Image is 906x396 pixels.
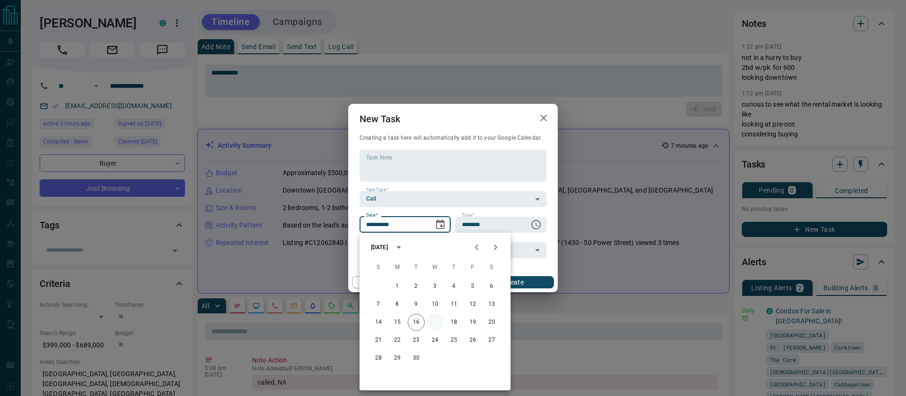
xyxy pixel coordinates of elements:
div: [DATE] [371,243,388,252]
h2: New Task [348,104,411,134]
label: Time [462,212,474,219]
button: 2 [408,278,425,295]
span: Tuesday [408,258,425,277]
button: 16 [408,314,425,331]
button: calendar view is open, switch to year view [391,239,407,255]
button: 26 [464,332,481,349]
p: Creating a task here will automatically add it to your Google Calendar. [360,134,546,142]
button: 4 [445,278,462,295]
span: Wednesday [427,258,444,277]
button: 18 [445,314,462,331]
button: 6 [483,278,500,295]
button: Choose time, selected time is 2:00 PM [527,215,545,234]
span: Thursday [445,258,462,277]
button: 25 [445,332,462,349]
button: 30 [408,350,425,367]
button: 10 [427,296,444,313]
button: 1 [389,278,406,295]
button: 15 [389,314,406,331]
button: Choose date, selected date is Sep 17, 2025 [431,215,450,234]
label: Date [366,212,378,219]
button: 19 [464,314,481,331]
button: 9 [408,296,425,313]
button: 28 [370,350,387,367]
button: Cancel [352,276,433,288]
button: Create [473,276,554,288]
button: 8 [389,296,406,313]
button: 23 [408,332,425,349]
button: 17 [427,314,444,331]
button: 20 [483,314,500,331]
button: Next month [486,238,505,257]
button: 27 [483,332,500,349]
button: 14 [370,314,387,331]
button: 13 [483,296,500,313]
button: 22 [389,332,406,349]
button: 29 [389,350,406,367]
button: Previous month [467,238,486,257]
label: Task Type [366,187,388,193]
button: 11 [445,296,462,313]
span: Sunday [370,258,387,277]
button: 3 [427,278,444,295]
div: Call [360,191,546,207]
button: 7 [370,296,387,313]
button: 12 [464,296,481,313]
button: 24 [427,332,444,349]
span: Monday [389,258,406,277]
button: 5 [464,278,481,295]
span: Friday [464,258,481,277]
span: Saturday [483,258,500,277]
button: 21 [370,332,387,349]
